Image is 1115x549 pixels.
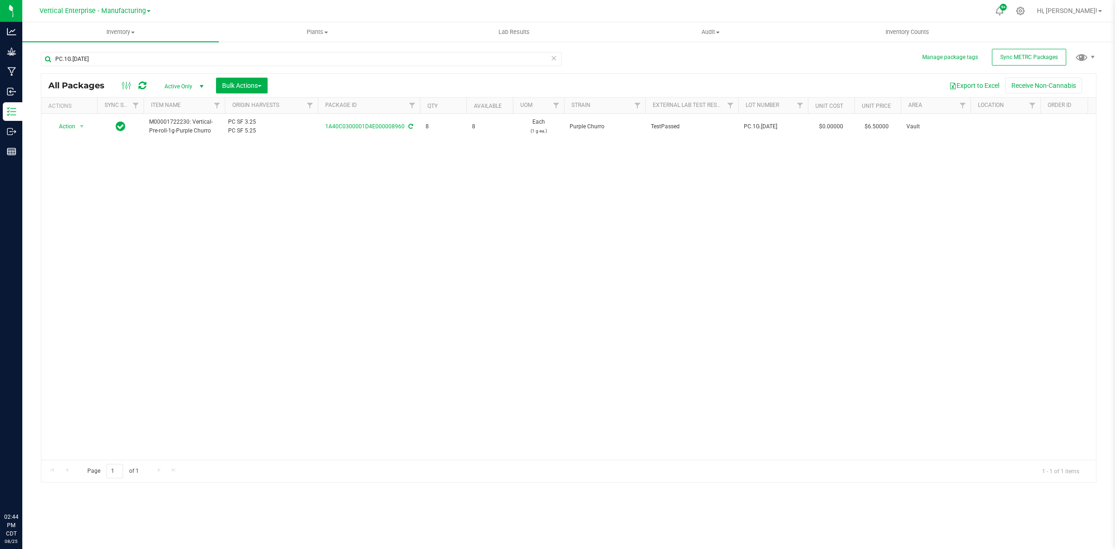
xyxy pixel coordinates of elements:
span: Vault [906,122,965,131]
a: Item Name [151,102,181,108]
a: Inventory [22,22,219,42]
a: Qty [427,103,438,109]
span: 8 [472,122,507,131]
inline-svg: Inventory [7,107,16,116]
a: Unit Cost [815,103,843,109]
a: Sync Status [105,102,140,108]
td: $0.00000 [808,114,854,139]
a: Lot Number [746,102,779,108]
inline-svg: Grow [7,47,16,56]
span: PC.1G.[DATE] [744,122,802,131]
button: Bulk Actions [216,78,268,93]
inline-svg: Manufacturing [7,67,16,76]
span: Inventory [22,28,219,36]
iframe: Resource center [9,475,37,503]
div: Actions [48,103,93,109]
a: Filter [955,98,971,113]
a: Origin Harvests [232,102,279,108]
iframe: Resource center unread badge [27,473,39,484]
a: Filter [1025,98,1040,113]
inline-svg: Analytics [7,27,16,36]
p: 02:44 PM CDT [4,513,18,538]
a: Plants [219,22,415,42]
span: Plants [219,28,415,36]
a: Lab Results [416,22,612,42]
button: Receive Non-Cannabis [1005,78,1082,93]
span: Page of 1 [79,464,146,478]
span: Inventory Counts [873,28,942,36]
span: 9+ [1001,6,1005,9]
a: Unit Price [862,103,891,109]
span: TestPassed [651,122,733,131]
span: Sync METRC Packages [1000,54,1058,60]
button: Manage package tags [922,53,978,61]
span: Audit [613,28,808,36]
span: select [76,120,88,133]
a: Strain [571,102,590,108]
p: 08/25 [4,538,18,545]
inline-svg: Reports [7,147,16,156]
a: Filter [723,98,738,113]
div: PC SF 5.25 [228,126,315,135]
button: Sync METRC Packages [992,49,1066,66]
div: Manage settings [1015,7,1026,15]
a: UOM [520,102,532,108]
a: Filter [302,98,318,113]
a: Inventory Counts [809,22,1005,42]
span: 1 - 1 of 1 items [1035,464,1087,478]
span: In Sync [116,120,125,133]
span: Purple Churro [570,122,640,131]
a: 1A40C0300001D4E000008960 [325,123,405,130]
span: Each [518,118,558,135]
a: Filter [405,98,420,113]
a: Filter [793,98,808,113]
span: Sync from Compliance System [407,123,413,130]
a: Package ID [325,102,357,108]
input: Search Package ID, Item Name, SKU, Lot or Part Number... [41,52,562,66]
span: Bulk Actions [222,82,262,89]
p: (1 g ea.) [518,126,558,135]
a: Audit [612,22,809,42]
span: All Packages [48,80,114,91]
a: Location [978,102,1004,108]
a: External Lab Test Result [653,102,726,108]
a: Order Id [1048,102,1071,108]
inline-svg: Outbound [7,127,16,136]
span: Lab Results [486,28,542,36]
span: Hi, [PERSON_NAME]! [1037,7,1097,14]
span: M00001722230: Vertical-Pre-roll-1g-Purple Churro [149,118,219,135]
input: 1 [106,464,123,478]
a: Filter [128,98,144,113]
span: Clear [551,52,557,64]
a: Filter [549,98,564,113]
a: Filter [210,98,225,113]
a: Area [908,102,922,108]
span: Vertical Enterprise - Manufacturing [39,7,146,15]
a: Available [474,103,502,109]
span: 8 [426,122,461,131]
inline-svg: Inbound [7,87,16,96]
div: PC SF 3.25 [228,118,315,126]
button: Export to Excel [943,78,1005,93]
a: Filter [630,98,645,113]
span: Action [51,120,76,133]
span: $6.50000 [860,120,893,133]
